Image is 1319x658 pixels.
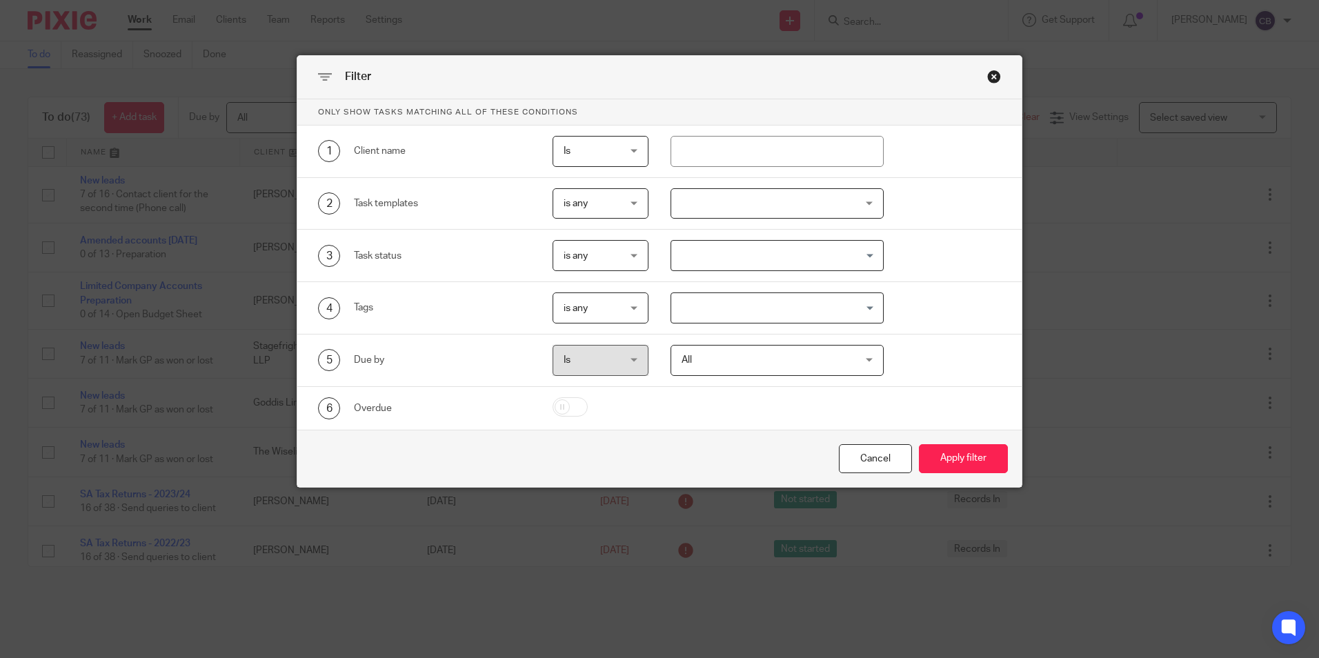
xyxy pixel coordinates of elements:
[682,355,692,365] span: All
[839,444,912,474] div: Close this dialog window
[673,243,875,268] input: Search for option
[564,146,571,156] span: Is
[987,70,1001,83] div: Close this dialog window
[318,192,340,215] div: 2
[354,301,531,315] div: Tags
[564,303,588,313] span: is any
[671,240,884,271] div: Search for option
[318,349,340,371] div: 5
[564,355,571,365] span: Is
[345,71,371,82] span: Filter
[673,296,875,320] input: Search for option
[564,251,588,261] span: is any
[354,401,531,415] div: Overdue
[318,140,340,162] div: 1
[354,197,531,210] div: Task templates
[354,144,531,158] div: Client name
[354,353,531,367] div: Due by
[564,199,588,208] span: is any
[318,297,340,319] div: 4
[318,397,340,419] div: 6
[318,245,340,267] div: 3
[919,444,1008,474] button: Apply filter
[671,292,884,323] div: Search for option
[297,99,1022,126] p: Only show tasks matching all of these conditions
[354,249,531,263] div: Task status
